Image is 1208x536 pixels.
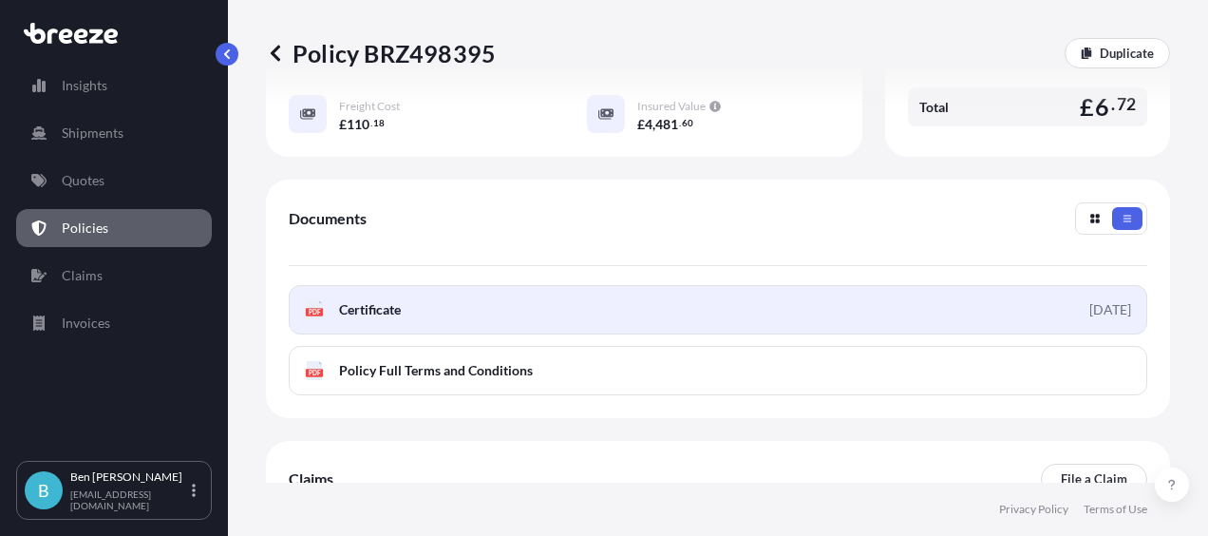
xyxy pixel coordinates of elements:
[16,67,212,105] a: Insights
[289,346,1147,395] a: PDFPolicy Full Terms and Conditions
[1117,99,1136,110] span: 72
[62,76,107,95] p: Insights
[289,469,333,488] span: Claims
[16,114,212,152] a: Shipments
[339,118,347,131] span: £
[1061,469,1127,488] p: File a Claim
[339,300,401,319] span: Certificate
[309,309,321,316] text: PDF
[1089,300,1131,319] div: [DATE]
[370,120,372,126] span: .
[62,314,110,333] p: Invoices
[347,118,369,131] span: 110
[16,257,212,295] a: Claims
[1100,44,1154,63] p: Duplicate
[637,118,645,131] span: £
[70,488,188,511] p: [EMAIL_ADDRESS][DOMAIN_NAME]
[1065,38,1170,68] a: Duplicate
[919,98,949,117] span: Total
[339,361,533,380] span: Policy Full Terms and Conditions
[309,370,321,376] text: PDF
[1080,95,1094,119] span: £
[682,120,693,126] span: 60
[679,120,681,126] span: .
[637,99,706,114] span: Insured Value
[16,162,212,200] a: Quotes
[16,209,212,247] a: Policies
[62,219,108,238] p: Policies
[339,99,400,114] span: Freight Cost
[62,124,123,143] p: Shipments
[999,502,1068,517] a: Privacy Policy
[38,481,49,500] span: B
[16,304,212,342] a: Invoices
[62,266,103,285] p: Claims
[289,209,367,228] span: Documents
[70,469,188,485] p: Ben [PERSON_NAME]
[1041,464,1147,494] a: File a Claim
[373,120,385,126] span: 18
[645,118,652,131] span: 4
[1084,502,1147,517] a: Terms of Use
[1095,95,1109,119] span: 6
[1111,99,1115,110] span: .
[655,118,678,131] span: 481
[289,285,1147,335] a: PDFCertificate[DATE]
[266,38,496,68] p: Policy BRZ498395
[62,171,104,190] p: Quotes
[652,118,655,131] span: ,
